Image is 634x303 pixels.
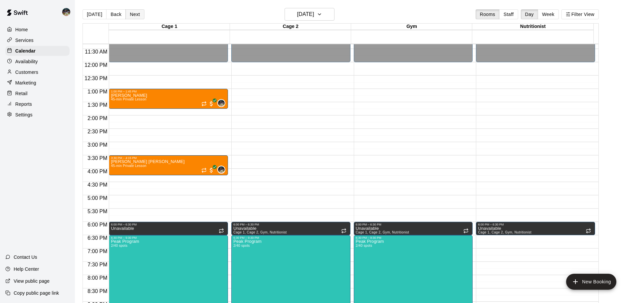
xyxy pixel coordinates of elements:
[111,90,226,93] div: 1:00 PM – 1:45 PM
[351,24,472,30] div: Gym
[220,99,225,107] span: Nolan Gilbert
[561,9,599,19] button: Filter View
[15,37,34,44] p: Services
[5,35,70,45] a: Services
[521,9,538,19] button: Day
[220,166,225,174] span: Nolan Gilbert
[61,5,75,19] div: Nolan Gilbert
[478,223,593,226] div: 6:00 PM – 6:30 PM
[217,166,225,174] div: Nolan Gilbert
[233,223,348,226] div: 6:00 PM – 6:30 PM
[86,222,109,227] span: 6:00 PM
[62,8,70,16] img: Nolan Gilbert
[111,97,146,101] span: 45-min Private Lesson
[230,24,351,30] div: Cage 2
[476,222,595,235] div: 6:00 PM – 6:30 PM: Unavailable
[15,111,33,118] p: Settings
[5,25,70,35] a: Home
[14,290,59,296] p: Copy public page link
[297,10,314,19] h6: [DATE]
[111,156,226,160] div: 3:30 PM – 4:15 PM
[217,99,225,107] div: Nolan Gilbert
[15,79,36,86] p: Marketing
[472,24,593,30] div: Nutritionist
[356,230,409,234] span: Cage 1, Cage 2, Gym, Nutritionist
[83,76,109,81] span: 12:30 PM
[111,244,127,247] span: 2/40 spots filled
[86,155,109,161] span: 3:30 PM
[86,195,109,201] span: 5:00 PM
[218,100,225,106] img: Nolan Gilbert
[5,78,70,88] a: Marketing
[538,9,559,19] button: Week
[86,142,109,148] span: 3:00 PM
[14,254,37,260] p: Contact Us
[86,262,109,267] span: 7:30 PM
[5,57,70,67] a: Availability
[109,155,228,175] div: 3:30 PM – 4:15 PM: Deagan Solan
[356,236,471,239] div: 6:30 PM – 9:30 PM
[233,244,250,247] span: 2/40 spots filled
[499,9,518,19] button: Staff
[233,230,287,234] span: Cage 1, Cage 2, Gym, Nutritionist
[14,266,39,272] p: Help Center
[478,230,531,234] span: Cage 1, Cage 2, Gym, Nutritionist
[86,89,109,94] span: 1:00 PM
[111,236,226,239] div: 6:30 PM – 9:30 PM
[15,69,38,76] p: Customers
[86,235,109,241] span: 6:30 PM
[86,182,109,188] span: 4:30 PM
[5,46,70,56] a: Calendar
[15,48,36,54] p: Calendar
[208,100,215,107] span: All customers have paid
[111,223,226,226] div: 6:00 PM – 6:30 PM
[15,58,38,65] p: Availability
[86,115,109,121] span: 2:00 PM
[354,222,473,235] div: 6:00 PM – 6:30 PM: Unavailable
[125,9,144,19] button: Next
[83,62,109,68] span: 12:00 PM
[476,9,500,19] button: Rooms
[15,90,28,97] p: Retail
[586,228,591,233] span: Recurring event
[463,228,469,233] span: Recurring event
[109,24,230,30] div: Cage 1
[5,67,70,77] a: Customers
[566,274,616,290] button: add
[86,288,109,294] span: 8:30 PM
[86,169,109,174] span: 4:00 PM
[341,228,346,233] span: Recurring event
[86,209,109,214] span: 5:30 PM
[201,101,207,106] span: Recurring event
[83,49,109,55] span: 11:30 AM
[208,167,215,174] span: All customers have paid
[86,129,109,134] span: 2:30 PM
[5,99,70,109] a: Reports
[285,8,334,21] button: [DATE]
[109,89,228,109] div: 1:00 PM – 1:45 PM: Brady Perlinski
[5,110,70,120] a: Settings
[231,222,350,235] div: 6:00 PM – 6:30 PM: Unavailable
[233,236,348,239] div: 6:30 PM – 9:30 PM
[15,101,32,107] p: Reports
[86,248,109,254] span: 7:00 PM
[219,228,224,233] span: Recurring event
[111,164,146,168] span: 45-min Private Lesson
[106,9,126,19] button: Back
[5,88,70,98] a: Retail
[356,223,471,226] div: 6:00 PM – 6:30 PM
[83,9,106,19] button: [DATE]
[201,168,207,173] span: Recurring event
[15,26,28,33] p: Home
[218,166,225,173] img: Nolan Gilbert
[14,278,50,284] p: View public page
[86,275,109,281] span: 8:00 PM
